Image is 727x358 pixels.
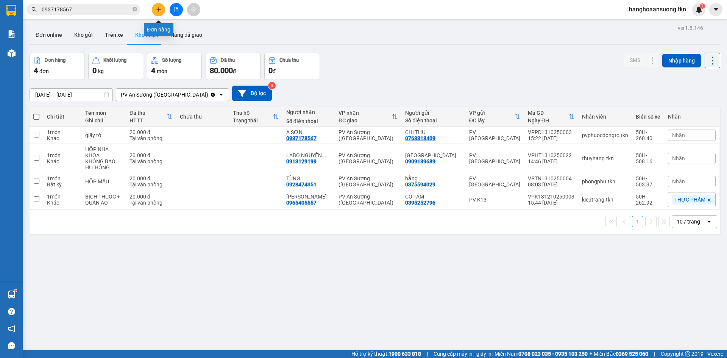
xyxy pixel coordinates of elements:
[322,152,326,158] span: ...
[528,117,568,124] div: Ngày ĐH
[495,350,588,358] span: Miền Nam
[156,7,161,12] span: plus
[678,24,703,32] div: ver 1.8.146
[233,117,273,124] div: Trạng thái
[528,181,574,188] div: 08:03 [DATE]
[129,158,172,164] div: Tại văn phòng
[594,350,648,358] span: Miền Bắc
[31,7,37,12] span: search
[405,129,461,135] div: CHỊ THƯ
[30,89,112,101] input: Select a date range.
[636,152,660,164] div: 50H-508.16
[405,158,435,164] div: 0909189689
[218,92,224,98] svg: open
[286,129,331,135] div: A SƠN
[405,181,435,188] div: 0375594029
[39,68,49,74] span: đơn
[47,158,78,164] div: Khác
[68,26,99,44] button: Kho gửi
[133,7,137,11] span: close-circle
[674,196,705,203] span: THỰC PHẨM
[98,68,104,74] span: kg
[636,175,660,188] div: 50H-503.37
[268,66,273,75] span: 0
[85,132,122,138] div: giấy tờ
[339,110,392,116] div: VP nhận
[636,194,660,206] div: 50H-262.92
[233,110,273,116] div: Thu hộ
[685,351,690,356] span: copyright
[4,4,45,45] img: logo.jpg
[30,26,68,44] button: Đơn online
[636,129,660,141] div: 50H-260.40
[528,175,574,181] div: VPTN1310250004
[339,175,398,188] div: PV An Sương ([GEOGRAPHIC_DATA])
[85,194,122,206] div: BỊCH THUỐC + QUẦN ÁO
[85,117,122,124] div: Ghi chú
[206,53,261,80] button: Đã thu80.000đ
[47,135,78,141] div: Khác
[582,155,628,161] div: thuyhang.tkn
[191,7,196,12] span: aim
[232,86,272,101] button: Bộ lọc
[469,197,520,203] div: PV K13
[405,117,461,124] div: Số điện thoại
[209,91,210,98] input: Selected PV An Sương (Hàng Hóa).
[129,26,164,44] button: Kho nhận
[286,118,331,124] div: Số điện thoại
[233,68,236,74] span: đ
[351,350,421,358] span: Hỗ trợ kỹ thuật:
[47,200,78,206] div: Khác
[85,110,122,116] div: Tên món
[129,135,172,141] div: Tại văn phòng
[8,342,15,349] span: message
[286,135,317,141] div: 0937178567
[335,107,401,127] th: Toggle SortBy
[170,3,183,16] button: file-add
[339,194,398,206] div: PV An Sương ([GEOGRAPHIC_DATA])
[405,194,461,200] div: CÔ TÁM
[126,107,176,127] th: Toggle SortBy
[636,114,660,120] div: Biển số xe
[14,289,17,292] sup: 1
[85,146,122,158] div: HỘP NHA KHOA
[286,200,317,206] div: 0965405557
[528,129,574,135] div: VPPD1310250003
[162,58,181,63] div: Số lượng
[129,181,172,188] div: Tại văn phòng
[279,58,299,63] div: Chưa thu
[405,135,435,141] div: 0768818409
[47,175,78,181] div: 1 món
[518,351,588,357] strong: 0708 023 035 - 0935 103 250
[286,152,331,158] div: LABO NGUYỄN LONG
[8,49,16,57] img: warehouse-icon
[286,158,317,164] div: 0913129199
[34,66,38,75] span: 4
[469,110,514,116] div: VP gửi
[187,3,200,16] button: aim
[339,117,392,124] div: ĐC giao
[524,107,578,127] th: Toggle SortBy
[4,56,96,67] li: In ngày: 10:17 13/10
[632,216,643,227] button: 1
[528,152,574,158] div: VPHT1310250022
[42,5,131,14] input: Tìm tên, số ĐT hoặc mã đơn
[88,53,143,80] button: Khối lượng0kg
[469,175,520,188] div: PV [GEOGRAPHIC_DATA]
[672,132,685,138] span: Nhãn
[103,58,126,63] div: Khối lượng
[427,350,428,358] span: |
[144,23,173,36] div: Đơn hàng
[129,200,172,206] div: Tại văn phòng
[469,152,520,164] div: PV [GEOGRAPHIC_DATA]
[8,308,15,315] span: question-circle
[8,325,15,332] span: notification
[30,53,84,80] button: Đơn hàng4đơn
[151,66,155,75] span: 4
[92,66,97,75] span: 0
[47,152,78,158] div: 1 món
[286,175,331,181] div: TÙNG
[654,350,655,358] span: |
[528,135,574,141] div: 15:22 [DATE]
[264,53,319,80] button: Chưa thu0đ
